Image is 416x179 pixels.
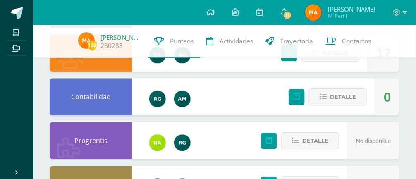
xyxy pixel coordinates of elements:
[149,91,166,107] img: 24ef3269677dd7dd963c57b86ff4a022.png
[200,25,260,58] a: Actividades
[101,33,142,41] a: [PERSON_NAME]
[88,40,97,50] span: 109
[280,37,313,45] span: Trayectoria
[78,32,95,49] img: ebbe2b1568bfe839cac94db7a6824937.png
[101,41,123,50] a: 230283
[148,25,200,58] a: Punteos
[320,25,378,58] a: Contactos
[149,134,166,151] img: 35a337993bdd6a3ef9ef2b9abc5596bd.png
[281,132,339,149] button: Detalle
[328,12,375,19] span: Mi Perfil
[260,25,320,58] a: Trayectoria
[330,89,356,105] span: Detalle
[220,37,253,45] span: Actividades
[174,134,191,151] img: 24ef3269677dd7dd963c57b86ff4a022.png
[342,37,371,45] span: Contactos
[283,11,292,20] span: 11
[174,91,191,107] img: 6e92675d869eb295716253c72d38e6e7.png
[50,78,132,115] div: Contabilidad
[170,37,194,45] span: Punteos
[309,88,367,105] button: Detalle
[328,5,375,13] span: [PERSON_NAME]
[356,138,391,144] span: No disponible
[384,79,391,116] div: 0
[302,133,328,148] span: Detalle
[50,122,132,159] div: Progrentis
[305,4,322,21] img: ebbe2b1568bfe839cac94db7a6824937.png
